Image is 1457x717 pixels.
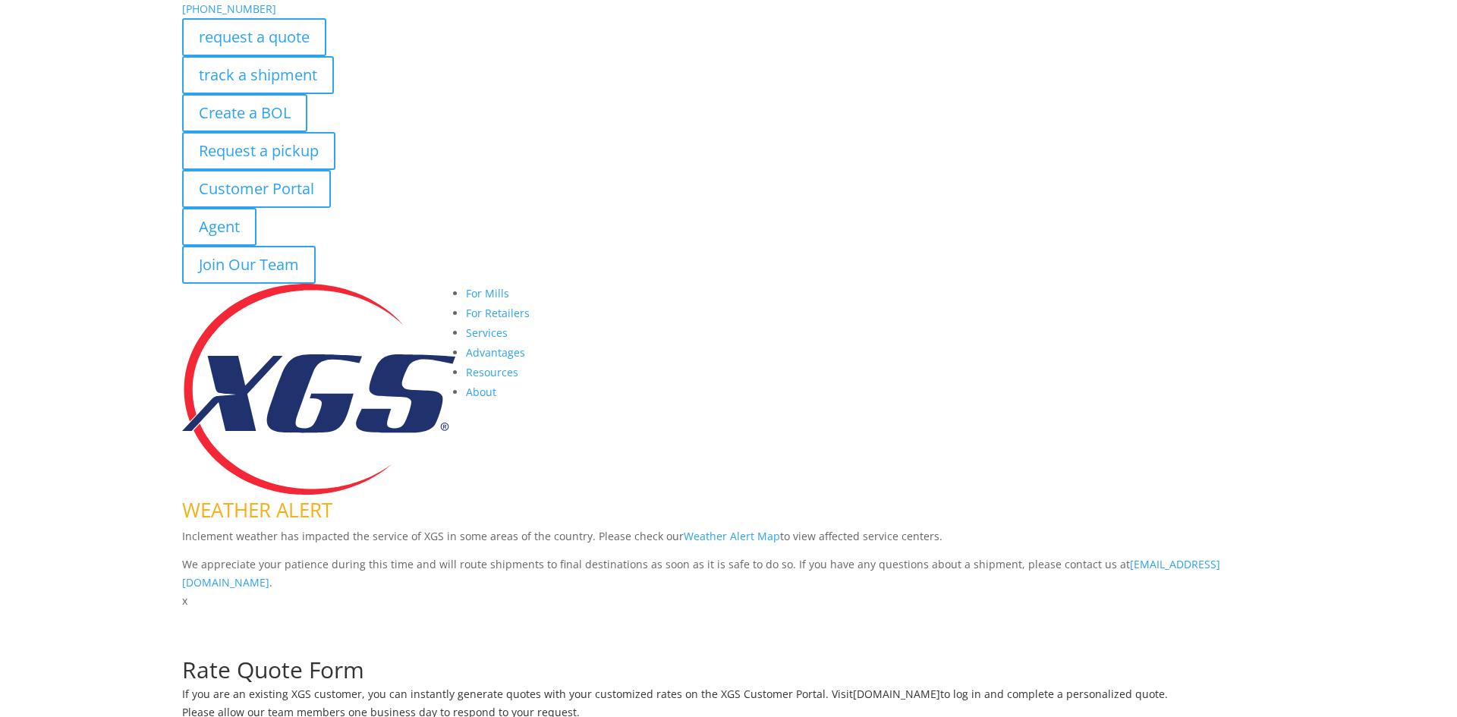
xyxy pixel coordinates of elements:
a: Customer Portal [182,170,331,208]
h1: Request a Quote [182,610,1275,640]
p: x [182,592,1275,610]
a: About [466,385,496,399]
p: We appreciate your patience during this time and will route shipments to final destinations as so... [182,555,1275,592]
a: For Retailers [466,306,530,320]
a: [DOMAIN_NAME] [853,687,940,701]
p: Complete the form below for a customized quote based on your shipping needs. [182,640,1275,659]
a: Create a BOL [182,94,307,132]
a: For Mills [466,286,509,300]
a: Request a pickup [182,132,335,170]
p: Inclement weather has impacted the service of XGS in some areas of the country. Please check our ... [182,527,1275,556]
a: Join Our Team [182,246,316,284]
a: request a quote [182,18,326,56]
span: If you are an existing XGS customer, you can instantly generate quotes with your customized rates... [182,687,853,701]
span: to log in and complete a personalized quote. [940,687,1168,701]
span: WEATHER ALERT [182,496,332,524]
a: Agent [182,208,256,246]
a: [PHONE_NUMBER] [182,2,276,16]
a: Advantages [466,345,525,360]
a: Services [466,325,508,340]
a: Weather Alert Map [684,529,780,543]
h1: Rate Quote Form [182,659,1275,689]
a: track a shipment [182,56,334,94]
a: Resources [466,365,518,379]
